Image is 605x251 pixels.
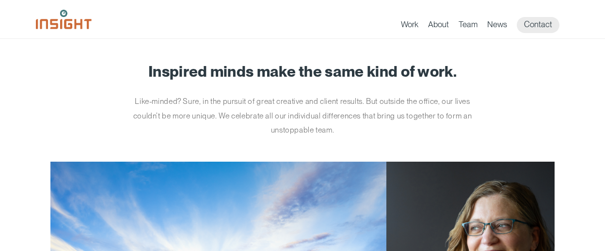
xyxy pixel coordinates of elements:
h1: Inspired minds make the same kind of work. [50,63,555,80]
a: News [487,19,507,33]
p: Like-minded? Sure, in the pursuit of great creative and client results. But outside the office, o... [121,94,484,137]
a: Team [459,19,478,33]
a: Work [401,19,418,33]
nav: primary navigation menu [401,17,569,33]
img: Insight Marketing Design [36,10,92,29]
a: About [428,19,449,33]
a: Contact [517,17,559,33]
